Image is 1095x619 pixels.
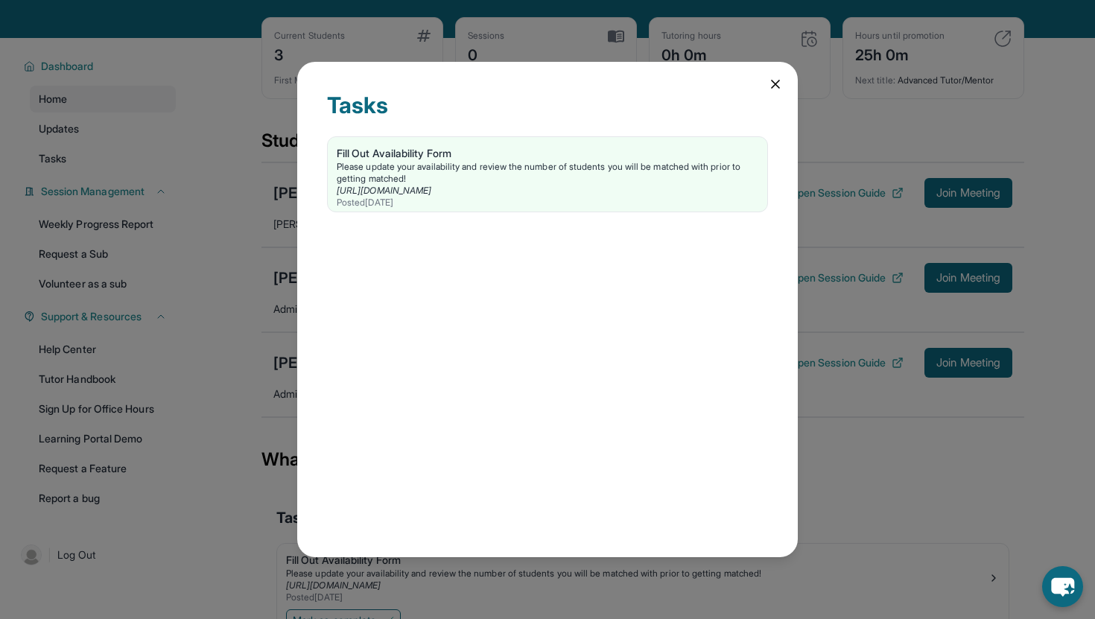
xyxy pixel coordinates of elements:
[337,185,431,196] a: [URL][DOMAIN_NAME]
[327,92,768,136] div: Tasks
[337,197,758,209] div: Posted [DATE]
[337,146,758,161] div: Fill Out Availability Form
[1042,566,1083,607] button: chat-button
[328,137,767,212] a: Fill Out Availability FormPlease update your availability and review the number of students you w...
[337,161,758,185] div: Please update your availability and review the number of students you will be matched with prior ...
